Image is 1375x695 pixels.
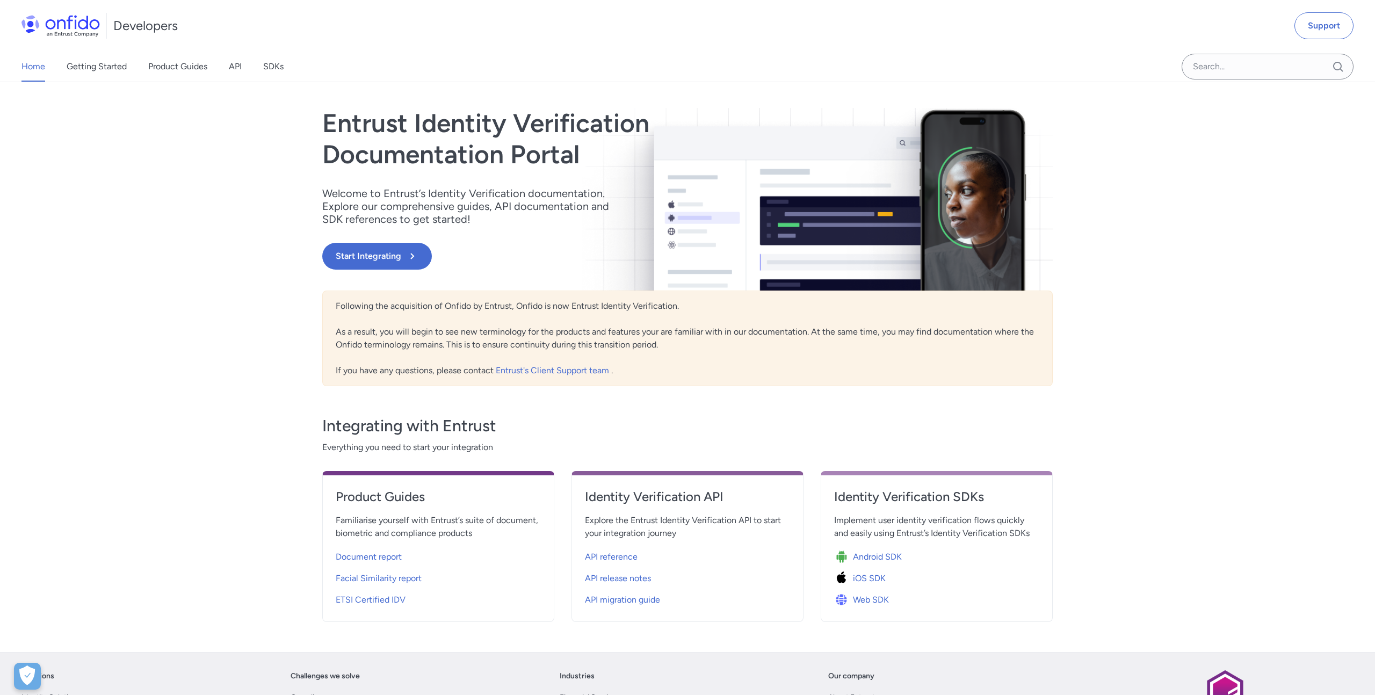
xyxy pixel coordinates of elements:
button: Start Integrating [322,243,432,270]
a: Icon Android SDKAndroid SDK [834,544,1039,566]
a: ETSI Certified IDV [336,587,541,609]
span: Implement user identity verification flows quickly and easily using Entrust’s Identity Verificati... [834,514,1039,540]
a: Identity Verification API [585,488,790,514]
a: Facial Similarity report [336,566,541,587]
span: API migration guide [585,593,660,606]
a: Challenges we solve [291,670,360,683]
a: API migration guide [585,587,790,609]
span: Web SDK [853,593,889,606]
h1: Entrust Identity Verification Documentation Portal [322,108,834,170]
span: Familiarise yourself with Entrust’s suite of document, biometric and compliance products [336,514,541,540]
a: Identity Verification SDKs [834,488,1039,514]
img: Icon Android SDK [834,549,853,564]
div: Cookie Preferences [14,663,41,690]
a: SDKs [263,52,284,82]
h4: Identity Verification API [585,488,790,505]
button: Open Preferences [14,663,41,690]
a: Icon Web SDKWeb SDK [834,587,1039,609]
h1: Developers [113,17,178,34]
a: API [229,52,242,82]
input: Onfido search input field [1182,54,1354,79]
span: Document report [336,551,402,563]
a: API reference [585,544,790,566]
a: Getting Started [67,52,127,82]
span: Android SDK [853,551,902,563]
img: Icon iOS SDK [834,571,853,586]
a: Home [21,52,45,82]
img: Icon Web SDK [834,592,853,607]
span: API reference [585,551,638,563]
p: Welcome to Entrust’s Identity Verification documentation. Explore our comprehensive guides, API d... [322,187,623,226]
img: Onfido Logo [21,15,100,37]
a: API release notes [585,566,790,587]
a: Icon iOS SDKiOS SDK [834,566,1039,587]
a: Industries [560,670,595,683]
h4: Identity Verification SDKs [834,488,1039,505]
a: Support [1294,12,1354,39]
a: Our company [828,670,874,683]
a: Product Guides [148,52,207,82]
h4: Product Guides [336,488,541,505]
a: Entrust's Client Support team [496,365,611,375]
span: Everything you need to start your integration [322,441,1053,454]
a: Document report [336,544,541,566]
h3: Integrating with Entrust [322,415,1053,437]
a: Product Guides [336,488,541,514]
div: Following the acquisition of Onfido by Entrust, Onfido is now Entrust Identity Verification. As a... [322,291,1053,386]
a: Start Integrating [322,243,834,270]
span: Explore the Entrust Identity Verification API to start your integration journey [585,514,790,540]
span: API release notes [585,572,651,585]
span: Facial Similarity report [336,572,422,585]
span: iOS SDK [853,572,886,585]
span: ETSI Certified IDV [336,593,406,606]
